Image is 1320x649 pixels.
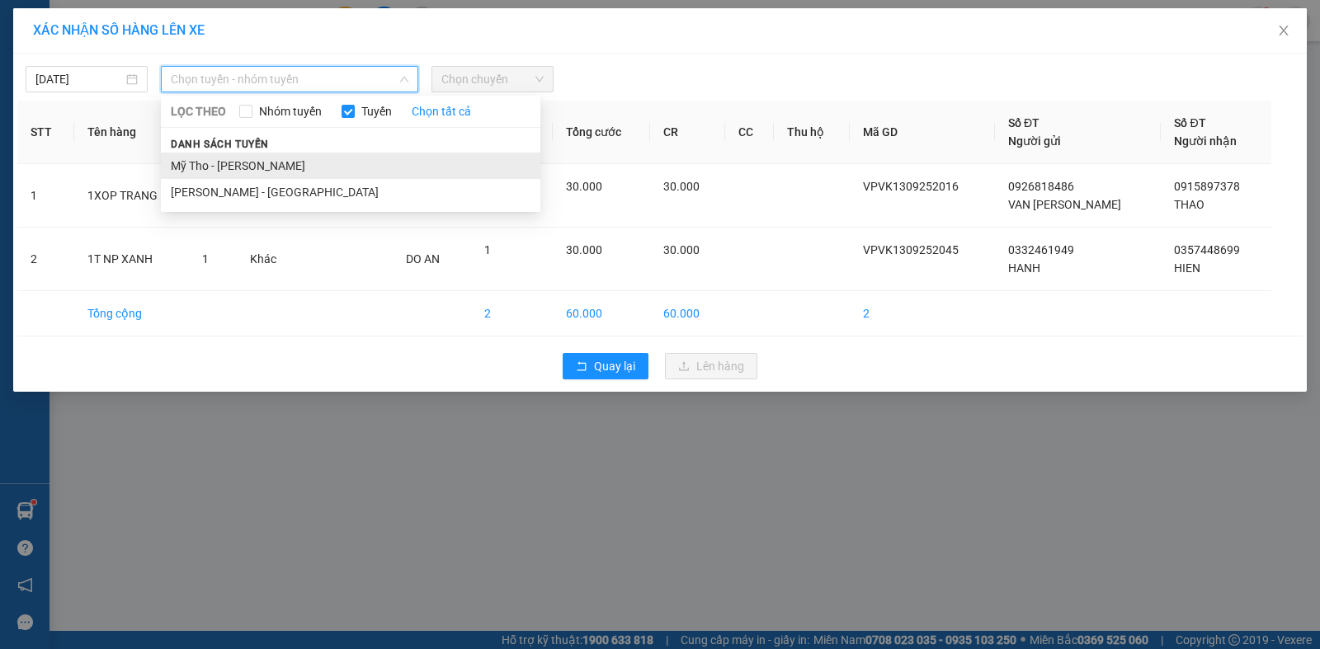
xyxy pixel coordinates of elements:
[850,291,995,336] td: 2
[863,180,959,193] span: VPVK1309252016
[576,360,587,374] span: rollback
[471,291,553,336] td: 2
[553,291,650,336] td: 60.000
[1008,180,1074,193] span: 0926818486
[158,73,325,96] div: 0357448699
[563,353,648,379] button: rollbackQuay lại
[161,179,540,205] li: [PERSON_NAME] - [GEOGRAPHIC_DATA]
[406,252,440,266] span: DO AN
[74,291,189,336] td: Tổng cộng
[725,101,775,164] th: CC
[566,243,602,256] span: 30.000
[1174,243,1240,256] span: 0357448699
[441,67,544,92] span: Chọn chuyến
[863,243,959,256] span: VPVK1309252045
[1277,24,1290,37] span: close
[1174,116,1205,129] span: Số ĐT
[74,101,189,164] th: Tên hàng
[1008,198,1121,211] span: VAN [PERSON_NAME]
[663,243,700,256] span: 30.000
[566,180,602,193] span: 30.000
[774,101,850,164] th: Thu hộ
[665,353,757,379] button: uploadLên hàng
[161,137,279,152] span: Danh sách tuyến
[237,228,299,291] td: Khác
[158,54,325,73] div: HIEN
[17,228,74,291] td: 2
[33,22,205,38] span: XÁC NHẬN SỐ HÀNG LÊN XE
[484,243,491,256] span: 1
[355,102,398,120] span: Tuyến
[1174,134,1237,148] span: Người nhận
[1174,261,1200,275] span: HIEN
[35,70,123,88] input: 13/09/2025
[663,180,700,193] span: 30.000
[12,108,74,125] span: Cước rồi :
[14,71,146,94] div: 0332461949
[171,67,408,92] span: Chọn tuyến - nhóm tuyến
[650,101,725,164] th: CR
[158,16,197,33] span: Nhận:
[1174,180,1240,193] span: 0915897378
[1174,198,1204,211] span: THAO
[12,106,148,126] div: 30.000
[650,291,725,336] td: 60.000
[1261,8,1307,54] button: Close
[1008,261,1040,275] span: HANH
[17,101,74,164] th: STT
[158,14,325,54] div: VP [GEOGRAPHIC_DATA]
[1008,243,1074,256] span: 0332461949
[17,164,74,228] td: 1
[553,101,650,164] th: Tổng cước
[594,357,635,375] span: Quay lại
[74,164,189,228] td: 1XOP TRANG
[161,153,540,179] li: Mỹ Tho - [PERSON_NAME]
[399,74,409,84] span: down
[850,101,995,164] th: Mã GD
[412,102,471,120] a: Chọn tất cả
[74,228,189,291] td: 1T NP XANH
[171,102,226,120] span: LỌC THEO
[14,51,146,71] div: HANH
[14,14,40,31] span: Gửi:
[1008,134,1061,148] span: Người gửi
[14,14,146,51] div: [PERSON_NAME]
[1008,116,1039,129] span: Số ĐT
[202,252,209,266] span: 1
[252,102,328,120] span: Nhóm tuyến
